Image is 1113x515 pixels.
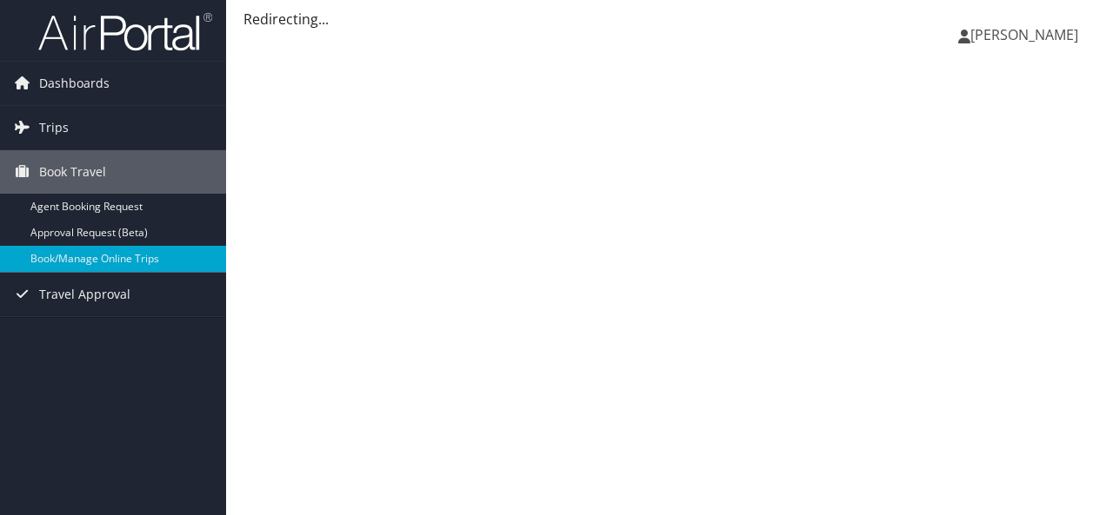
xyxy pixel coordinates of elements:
img: airportal-logo.png [38,11,212,52]
span: Travel Approval [39,273,130,316]
span: Dashboards [39,62,110,105]
span: Trips [39,106,69,149]
span: [PERSON_NAME] [970,25,1078,44]
div: Redirecting... [243,9,1096,30]
a: [PERSON_NAME] [958,9,1096,61]
span: Book Travel [39,150,106,194]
